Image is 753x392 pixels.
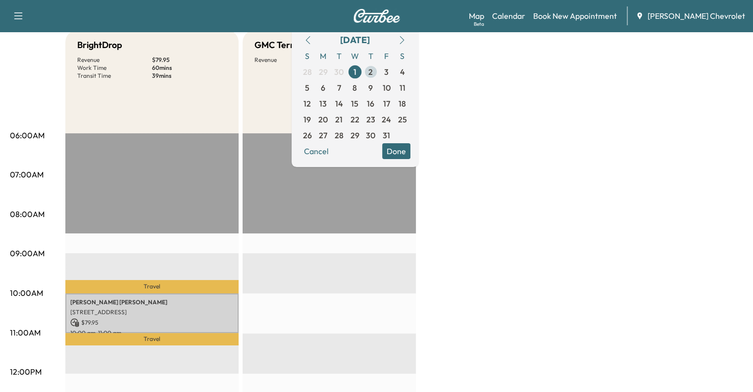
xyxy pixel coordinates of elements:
[70,298,234,306] p: [PERSON_NAME] [PERSON_NAME]
[254,38,306,52] h5: GMC Terrain
[469,10,484,22] a: MapBeta
[399,98,406,110] span: 18
[303,129,312,141] span: 26
[340,33,370,47] div: [DATE]
[319,98,327,110] span: 13
[70,329,234,337] p: 10:00 am - 11:00 am
[152,72,227,80] p: 39 mins
[363,48,379,64] span: T
[648,10,745,22] span: [PERSON_NAME] Chevrolet
[315,48,331,64] span: M
[400,66,405,78] span: 4
[10,327,41,338] p: 11:00AM
[305,82,309,94] span: 5
[351,129,359,141] span: 29
[77,72,152,80] p: Transit Time
[395,48,410,64] span: S
[353,66,356,78] span: 1
[303,98,311,110] span: 12
[10,366,42,378] p: 12:00PM
[383,129,390,141] span: 31
[492,10,525,22] a: Calendar
[334,66,344,78] span: 30
[368,66,373,78] span: 2
[65,280,239,293] p: Travel
[10,287,43,299] p: 10:00AM
[10,129,45,141] p: 06:00AM
[319,129,327,141] span: 27
[300,143,333,159] button: Cancel
[382,113,391,125] span: 24
[368,82,373,94] span: 9
[77,38,122,52] h5: BrightDrop
[10,208,45,220] p: 08:00AM
[319,66,328,78] span: 29
[351,98,358,110] span: 15
[70,308,234,316] p: [STREET_ADDRESS]
[383,82,391,94] span: 10
[318,113,328,125] span: 20
[379,48,395,64] span: F
[400,82,405,94] span: 11
[321,82,325,94] span: 6
[300,48,315,64] span: S
[352,82,357,94] span: 8
[303,66,312,78] span: 28
[398,113,407,125] span: 25
[10,247,45,259] p: 09:00AM
[152,64,227,72] p: 60 mins
[335,129,344,141] span: 28
[474,20,484,28] div: Beta
[65,333,239,345] p: Travel
[366,113,375,125] span: 23
[331,48,347,64] span: T
[77,56,152,64] p: Revenue
[351,113,359,125] span: 22
[152,56,227,64] p: $ 79.95
[10,168,44,180] p: 07:00AM
[335,113,343,125] span: 21
[254,56,329,64] p: Revenue
[383,98,390,110] span: 17
[347,48,363,64] span: W
[70,318,234,327] p: $ 79.95
[77,64,152,72] p: Work Time
[335,98,343,110] span: 14
[337,82,341,94] span: 7
[367,98,374,110] span: 16
[382,143,410,159] button: Done
[366,129,375,141] span: 30
[303,113,311,125] span: 19
[384,66,389,78] span: 3
[353,9,401,23] img: Curbee Logo
[533,10,617,22] a: Book New Appointment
